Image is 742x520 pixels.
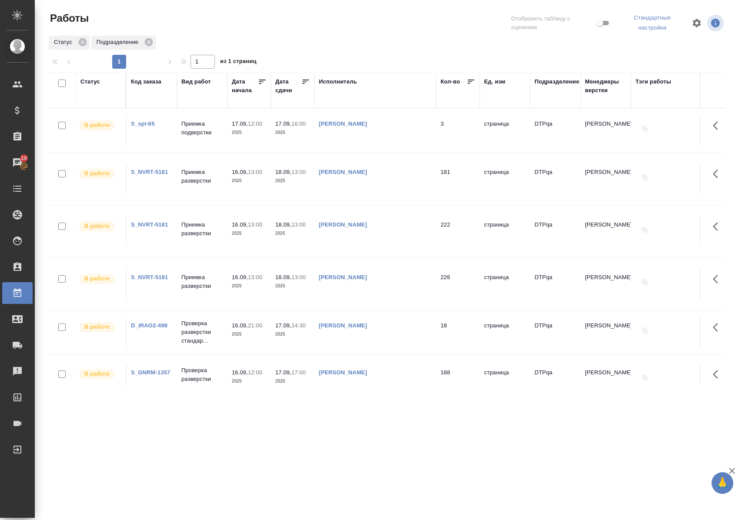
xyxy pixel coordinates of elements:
[715,474,730,492] span: 🙏
[480,269,530,299] td: страница
[291,120,306,127] p: 16:00
[181,319,223,345] p: Проверка разверстки стандар...
[232,377,267,386] p: 2025
[436,163,480,194] td: 181
[319,221,367,228] a: [PERSON_NAME]
[530,163,581,194] td: DTPqa
[585,168,627,177] p: [PERSON_NAME]
[16,154,32,163] span: 10
[708,317,729,338] button: Здесь прячутся важные кнопки
[275,120,291,127] p: 17.09,
[319,274,367,280] a: [PERSON_NAME]
[181,366,223,392] p: Проверка разверстки стандар...
[585,77,627,95] div: Менеджеры верстки
[708,115,729,136] button: Здесь прячутся важные кнопки
[635,220,655,240] button: Добавить тэги
[291,369,306,376] p: 17:00
[232,229,267,238] p: 2025
[275,377,310,386] p: 2025
[181,120,223,137] p: Приемка подверстки
[232,120,248,127] p: 17.09,
[635,273,655,292] button: Добавить тэги
[708,216,729,237] button: Здесь прячутся важные кнопки
[232,274,248,280] p: 16.09,
[480,317,530,347] td: страница
[275,128,310,137] p: 2025
[84,121,110,130] p: В работе
[84,169,110,178] p: В работе
[635,168,655,187] button: Добавить тэги
[291,274,306,280] p: 13:00
[131,274,168,280] a: S_NVRT-5181
[585,220,627,229] p: [PERSON_NAME]
[275,282,310,290] p: 2025
[2,152,33,173] a: 10
[319,120,367,127] a: [PERSON_NAME]
[232,282,267,290] p: 2025
[708,269,729,290] button: Здесь прячутся важные кнопки
[319,369,367,376] a: [PERSON_NAME]
[78,321,121,333] div: Исполнитель выполняет работу
[275,177,310,185] p: 2025
[484,77,505,86] div: Ед. изм
[708,364,729,385] button: Здесь прячутся важные кнопки
[248,120,262,127] p: 12:00
[78,220,121,232] div: Исполнитель выполняет работу
[441,77,460,86] div: Кол-во
[78,368,121,380] div: Исполнитель выполняет работу
[84,370,110,378] p: В работе
[220,56,257,69] span: из 1 страниц
[291,221,306,228] p: 13:00
[635,120,655,139] button: Добавить тэги
[131,369,170,376] a: S_GNRM-1357
[530,317,581,347] td: DTPqa
[232,369,248,376] p: 16.09,
[436,216,480,247] td: 222
[635,77,671,86] div: Тэги работы
[49,36,90,50] div: Статус
[248,221,262,228] p: 13:00
[54,38,75,47] p: Статус
[248,369,262,376] p: 12:00
[275,322,291,329] p: 17.09,
[248,274,262,280] p: 13:00
[232,177,267,185] p: 2025
[291,322,306,329] p: 14:30
[78,120,121,131] div: Исполнитель выполняет работу
[131,322,167,329] a: D_IRAO2-499
[480,115,530,146] td: страница
[48,11,89,25] span: Работы
[131,77,161,86] div: Код заказа
[275,229,310,238] p: 2025
[585,368,627,377] p: [PERSON_NAME]
[480,216,530,247] td: страница
[535,77,579,86] div: Подразделение
[436,269,480,299] td: 226
[530,216,581,247] td: DTPqa
[248,169,262,175] p: 13:00
[618,11,686,35] div: split button
[97,38,141,47] p: Подразделение
[80,77,100,86] div: Статус
[232,322,248,329] p: 16.09,
[84,274,110,283] p: В работе
[181,168,223,185] p: Приемка разверстки
[291,169,306,175] p: 13:00
[436,364,480,394] td: 188
[319,322,367,329] a: [PERSON_NAME]
[319,77,357,86] div: Исполнитель
[436,115,480,146] td: 3
[131,120,155,127] a: S_spl-65
[511,14,594,32] span: Отобразить таблицу с оценками
[131,221,168,228] a: S_NVRT-5181
[436,317,480,347] td: 18
[275,369,291,376] p: 17.09,
[275,221,291,228] p: 18.09,
[585,273,627,282] p: [PERSON_NAME]
[181,77,211,86] div: Вид работ
[712,472,733,494] button: 🙏
[530,115,581,146] td: DTPqa
[480,163,530,194] td: страница
[585,120,627,128] p: [PERSON_NAME]
[131,169,168,175] a: S_NVRT-5181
